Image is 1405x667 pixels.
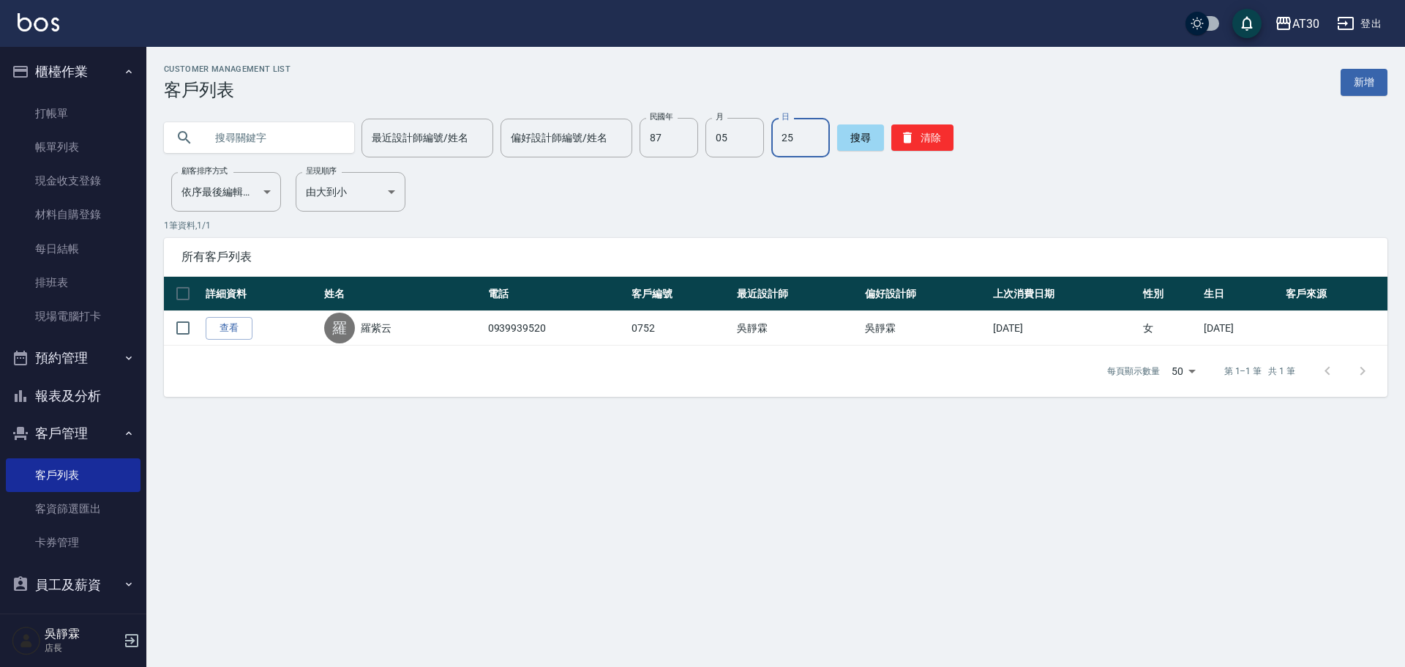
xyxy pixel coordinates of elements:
button: 登出 [1331,10,1387,37]
td: 吳靜霖 [733,311,861,346]
p: 第 1–1 筆 共 1 筆 [1224,365,1295,378]
div: 依序最後編輯時間 [171,172,281,212]
td: [DATE] [1200,311,1281,346]
h2: Customer Management List [164,64,291,74]
div: 羅 [324,313,355,343]
button: 報表及分析 [6,377,140,415]
h5: 吳靜霖 [45,627,119,641]
span: 所有客戶列表 [181,250,1370,264]
button: 員工及薪資 [6,566,140,604]
div: AT30 [1292,15,1319,33]
a: 卡券管理 [6,526,140,559]
a: 材料自購登錄 [6,198,140,231]
button: 商品管理 [6,603,140,641]
a: 打帳單 [6,97,140,130]
th: 電話 [484,277,628,311]
label: 月 [716,111,723,122]
p: 1 筆資料, 1 / 1 [164,219,1387,232]
a: 羅紫云 [361,321,391,335]
a: 現金收支登錄 [6,164,140,198]
h3: 客戶列表 [164,80,291,100]
td: [DATE] [989,311,1139,346]
a: 每日結帳 [6,232,140,266]
button: 搜尋 [837,124,884,151]
a: 客戶列表 [6,458,140,492]
th: 偏好設計師 [861,277,989,311]
a: 客資篩選匯出 [6,492,140,526]
td: 0752 [628,311,733,346]
label: 顧客排序方式 [181,165,228,176]
p: 店長 [45,641,119,655]
label: 民國年 [650,111,672,122]
th: 詳細資料 [202,277,321,311]
td: 0939939520 [484,311,628,346]
button: save [1232,9,1262,38]
div: 由大到小 [296,172,405,212]
button: 櫃檯作業 [6,53,140,91]
img: Logo [18,13,59,31]
th: 客戶編號 [628,277,733,311]
a: 查看 [206,317,252,340]
p: 每頁顯示數量 [1107,365,1160,378]
button: AT30 [1269,9,1325,39]
button: 客戶管理 [6,414,140,452]
a: 帳單列表 [6,130,140,164]
div: 50 [1166,351,1201,391]
th: 上次消費日期 [989,277,1139,311]
button: 預約管理 [6,339,140,377]
a: 排班表 [6,266,140,299]
a: 新增 [1341,69,1387,96]
th: 姓名 [321,277,484,311]
th: 生日 [1200,277,1281,311]
td: 女 [1139,311,1200,346]
td: 吳靜霖 [861,311,989,346]
button: 清除 [891,124,953,151]
a: 現場電腦打卡 [6,299,140,333]
th: 客戶來源 [1282,277,1387,311]
label: 日 [782,111,789,122]
input: 搜尋關鍵字 [205,118,342,157]
th: 最近設計師 [733,277,861,311]
th: 性別 [1139,277,1200,311]
img: Person [12,626,41,655]
label: 呈現順序 [306,165,337,176]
